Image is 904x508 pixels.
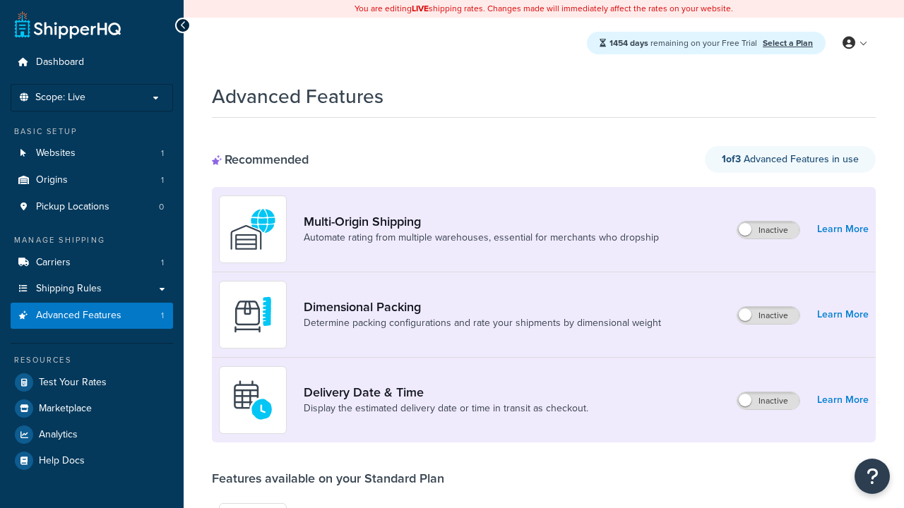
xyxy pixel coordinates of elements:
[817,219,869,239] a: Learn More
[11,167,173,193] li: Origins
[763,37,813,49] a: Select a Plan
[39,429,78,441] span: Analytics
[11,140,173,167] a: Websites1
[161,257,164,269] span: 1
[737,222,799,238] label: Inactive
[11,303,173,329] li: Advanced Features
[11,194,173,220] a: Pickup Locations0
[39,455,85,467] span: Help Docs
[304,214,659,229] a: Multi-Origin Shipping
[11,396,173,421] a: Marketplace
[228,205,278,254] img: WatD5o0RtDAAAAAElFTkSuQmCC
[36,201,109,213] span: Pickup Locations
[11,167,173,193] a: Origins1
[36,174,68,186] span: Origins
[11,194,173,220] li: Pickup Locations
[228,290,278,339] img: DTVBYsAAAAAASUVORK5CYII=
[11,422,173,447] a: Analytics
[609,37,648,49] strong: 1454 days
[159,201,164,213] span: 0
[36,56,84,68] span: Dashboard
[161,310,164,322] span: 1
[817,390,869,410] a: Learn More
[11,140,173,167] li: Websites
[35,92,85,104] span: Scope: Live
[11,49,173,75] a: Dashboard
[212,471,444,486] div: Features available on your Standard Plan
[161,147,164,159] span: 1
[11,354,173,366] div: Resources
[212,83,383,110] h1: Advanced Features
[722,152,859,167] span: Advanced Features in use
[11,370,173,395] a: Test Your Rates
[212,152,309,167] div: Recommended
[36,257,71,269] span: Carriers
[855,459,890,494] button: Open Resource Center
[228,375,278,425] img: gfkeb5ejjkALwAAAABJRU5ErkJggg==
[36,283,102,295] span: Shipping Rules
[609,37,759,49] span: remaining on your Free Trial
[11,448,173,473] a: Help Docs
[304,231,659,245] a: Automate rating from multiple warehouses, essential for merchants who dropship
[304,316,661,330] a: Determine packing configurations and rate your shipments by dimensional weight
[161,174,164,186] span: 1
[36,147,76,159] span: Websites
[737,392,799,409] label: Inactive
[817,305,869,325] a: Learn More
[39,403,92,415] span: Marketplace
[11,276,173,302] a: Shipping Rules
[11,126,173,138] div: Basic Setup
[11,303,173,329] a: Advanced Features1
[36,310,121,322] span: Advanced Features
[737,307,799,324] label: Inactive
[39,377,107,389] span: Test Your Rates
[11,250,173,276] li: Carriers
[722,152,741,167] strong: 1 of 3
[304,401,588,416] a: Display the estimated delivery date or time in transit as checkout.
[304,299,661,315] a: Dimensional Packing
[11,234,173,246] div: Manage Shipping
[304,385,588,400] a: Delivery Date & Time
[412,2,429,15] b: LIVE
[11,250,173,276] a: Carriers1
